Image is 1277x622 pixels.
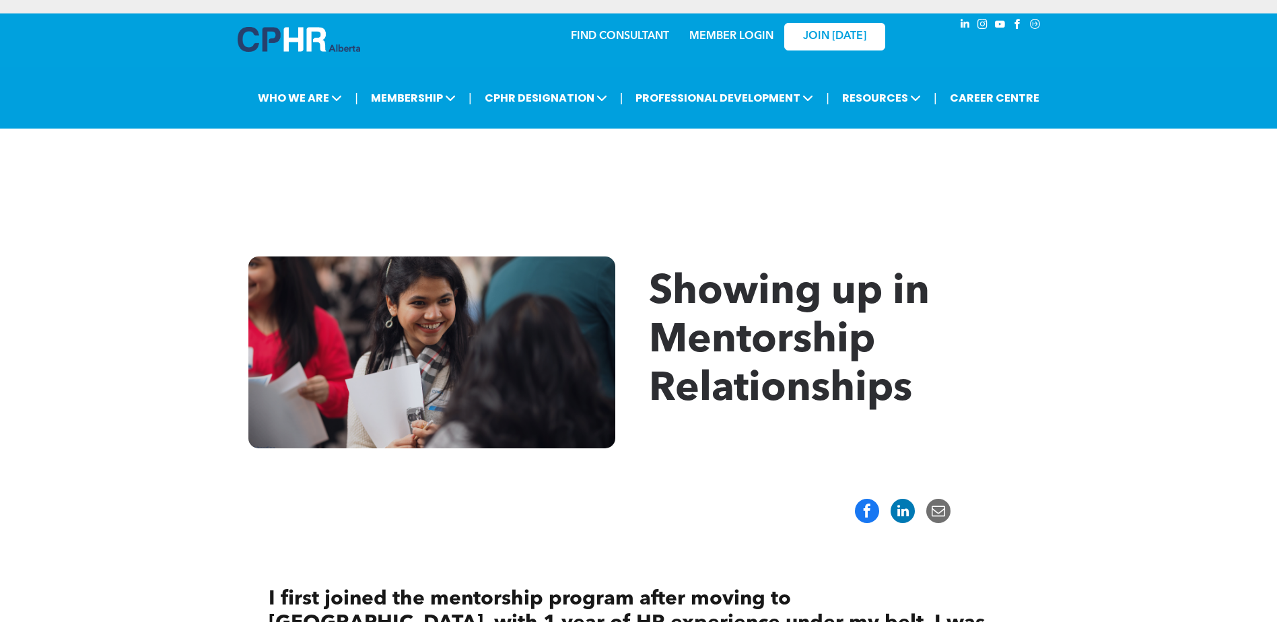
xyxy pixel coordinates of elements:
span: MEMBERSHIP [367,85,460,110]
a: JOIN [DATE] [784,23,885,50]
span: JOIN [DATE] [803,30,866,43]
span: PROFESSIONAL DEVELOPMENT [631,85,817,110]
span: RESOURCES [838,85,925,110]
a: instagram [975,17,990,35]
li: | [469,84,472,112]
li: | [826,84,829,112]
a: CAREER CENTRE [946,85,1043,110]
span: WHO WE ARE [254,85,346,110]
li: | [355,84,358,112]
li: | [934,84,937,112]
li: | [620,84,623,112]
a: facebook [1010,17,1025,35]
img: A blue and white logo for cp alberta [238,27,360,52]
span: Showing up in Mentorship Relationships [649,273,930,410]
a: youtube [993,17,1008,35]
a: Social network [1028,17,1043,35]
a: linkedin [958,17,973,35]
a: MEMBER LOGIN [689,31,773,42]
span: CPHR DESIGNATION [481,85,611,110]
a: FIND CONSULTANT [571,31,669,42]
